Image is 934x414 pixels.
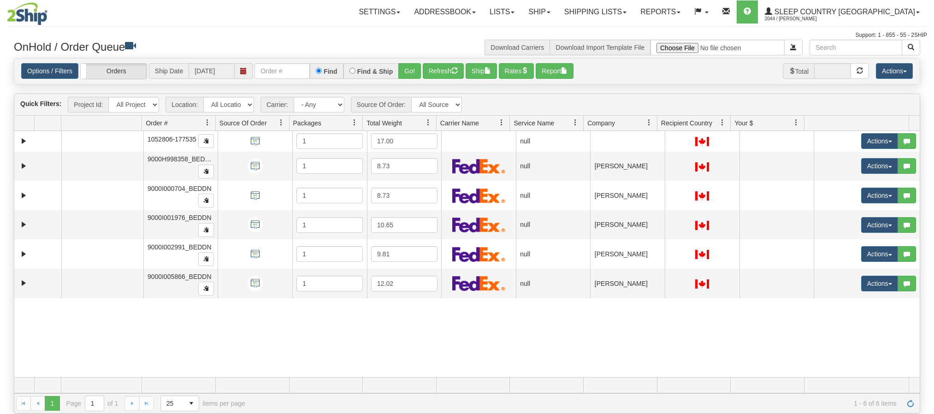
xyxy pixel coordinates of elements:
[590,152,665,181] td: [PERSON_NAME]
[81,64,147,79] label: Orders
[861,188,898,203] button: Actions
[772,8,915,16] span: Sleep Country [GEOGRAPHIC_DATA]
[166,399,178,408] span: 25
[758,0,927,24] a: Sleep Country [GEOGRAPHIC_DATA] 2044 / [PERSON_NAME]
[407,0,483,24] a: Addressbook
[248,188,263,203] img: API
[200,115,215,130] a: Order # filter column settings
[398,63,421,79] button: Go!
[452,217,505,232] img: FedEx Express®
[521,0,557,24] a: Ship
[248,276,263,291] img: API
[357,68,393,75] label: Find & Ship
[160,396,199,411] span: Page sizes drop down
[590,181,665,210] td: [PERSON_NAME]
[248,217,263,232] img: API
[18,248,30,260] a: Expand
[18,278,30,289] a: Expand
[148,214,212,221] span: 9000I001976_BEDDN
[514,118,554,128] span: Service Name
[219,118,267,128] span: Source Of Order
[590,269,665,298] td: [PERSON_NAME]
[347,115,362,130] a: Packages filter column settings
[516,239,591,269] td: null
[7,2,47,25] img: logo2044.jpg
[902,40,920,55] button: Search
[148,273,212,280] span: 9000I005866_BEDDN
[452,247,505,262] img: FedEx Express®
[452,188,505,203] img: FedEx Express®
[148,136,196,143] span: 1052806-177535
[516,152,591,181] td: null
[198,165,214,178] button: Copy to clipboard
[765,14,834,24] span: 2044 / [PERSON_NAME]
[587,118,615,128] span: Company
[491,44,544,51] a: Download Carriers
[14,94,920,116] div: grid toolbar
[293,118,321,128] span: Packages
[903,396,918,411] a: Refresh
[861,276,898,291] button: Actions
[198,134,214,148] button: Copy to clipboard
[254,63,310,79] input: Order #
[466,63,497,79] button: Ship
[715,115,730,130] a: Recipient Country filter column settings
[18,190,30,201] a: Expand
[198,252,214,266] button: Copy to clipboard
[536,63,573,79] button: Report
[516,210,591,240] td: null
[18,136,30,147] a: Expand
[198,282,214,296] button: Copy to clipboard
[556,44,644,51] a: Download Import Template File
[861,217,898,233] button: Actions
[440,118,479,128] span: Carrier Name
[494,115,509,130] a: Carrier Name filter column settings
[20,99,61,108] label: Quick Filters:
[695,162,709,172] img: CA
[633,0,687,24] a: Reports
[148,243,212,251] span: 9000I002991_BEDDN
[184,396,199,411] span: select
[149,63,189,79] span: Ship Date
[198,223,214,237] button: Copy to clipboard
[18,219,30,231] a: Expand
[783,63,815,79] span: Total
[273,115,289,130] a: Source Of Order filter column settings
[45,396,59,411] span: Page 1
[567,115,583,130] a: Service Name filter column settings
[7,31,927,39] div: Support: 1 - 855 - 55 - 2SHIP
[516,131,591,152] td: null
[695,250,709,259] img: CA
[590,239,665,269] td: [PERSON_NAME]
[198,194,214,207] button: Copy to clipboard
[861,246,898,262] button: Actions
[695,279,709,289] img: CA
[258,400,897,407] span: 1 - 6 of 6 items
[21,63,78,79] a: Options / Filters
[557,0,633,24] a: Shipping lists
[516,181,591,210] td: null
[85,396,104,411] input: Page 1
[148,155,214,163] span: 9000H998358_BEDDN
[876,63,913,79] button: Actions
[861,133,898,149] button: Actions
[641,115,657,130] a: Company filter column settings
[788,115,804,130] a: Your $ filter column settings
[499,63,534,79] button: Rates
[661,118,712,128] span: Recipient Country
[695,137,709,146] img: CA
[423,63,464,79] button: Refresh
[367,118,402,128] span: Total Weight
[590,210,665,240] td: [PERSON_NAME]
[324,68,337,75] label: Find
[516,269,591,298] td: null
[452,159,505,174] img: FedEx Express®
[695,191,709,201] img: CA
[452,276,505,291] img: FedEx Express®
[248,247,263,262] img: API
[351,97,412,112] span: Source Of Order:
[420,115,436,130] a: Total Weight filter column settings
[146,118,167,128] span: Order #
[650,40,785,55] input: Import
[734,118,753,128] span: Your $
